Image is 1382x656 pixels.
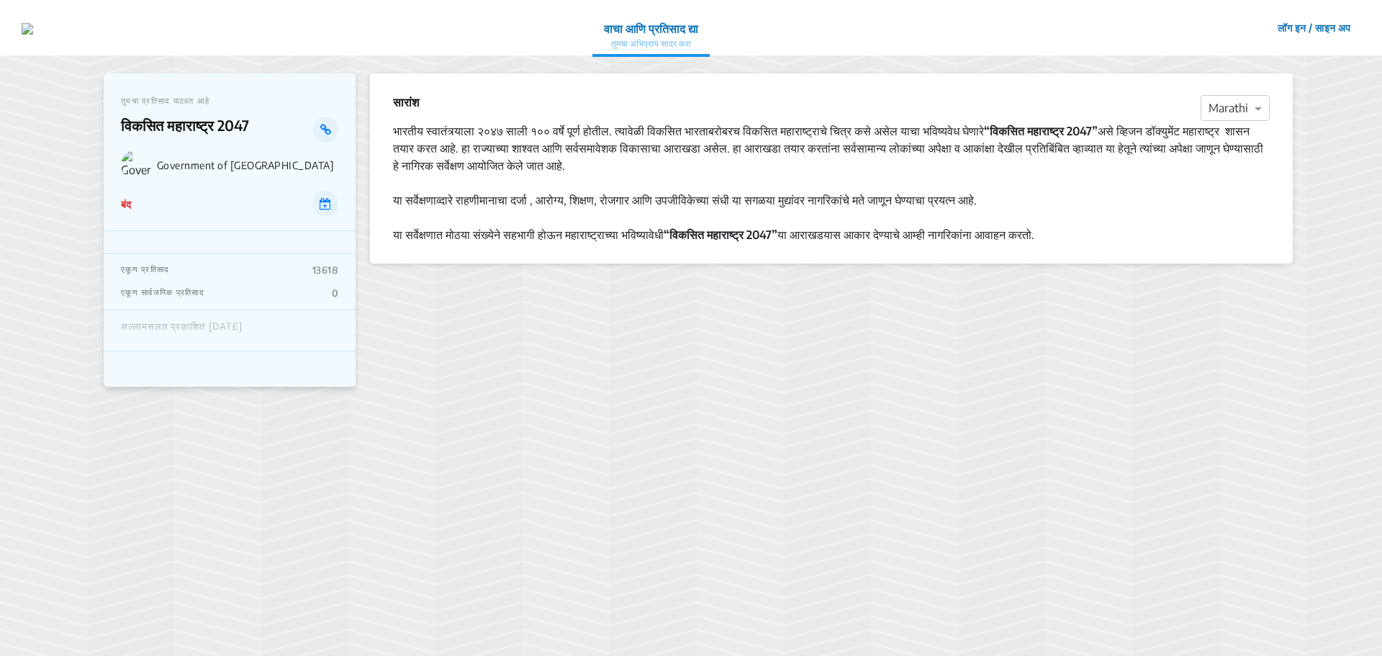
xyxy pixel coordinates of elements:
[393,226,1270,243] div: या सर्वेक्षणात मोठया संख्येने सहभागी होऊन महाराष्ट्राच्या भविष्यावेधी या आराखडयास आकार देण्याचे आ...
[604,37,698,50] p: तुमचा अभिप्राय सादर करा
[121,264,169,276] p: एकूण प्रतिसाद
[121,150,151,180] img: Government of Maharashtra logo
[393,94,419,111] p: सारांश
[157,159,338,171] p: Government of [GEOGRAPHIC_DATA]
[121,197,131,212] p: बंद
[393,192,1270,209] div: या सर्वेक्षणाव्दारे राहणीमानाचा दर्जा , आरोग्य, शिक्षण, रोजगार आणि उपजीविकेच्या संधी या सगळया मुद...
[664,228,777,242] strong: “विकसित महाराष्ट्र 2047”
[604,20,698,37] p: वाचा आणि प्रतिसाद द्या
[984,124,1098,138] strong: “विकसित महाराष्ट्र 2047”
[1268,17,1360,39] button: लॉग इन / साइन अप
[312,264,338,276] p: 13618
[121,321,243,340] div: सल्लामसलत प्रकाशित [DATE]
[121,96,338,105] p: तुमचा प्रतिसाद पाठवत आहे
[332,287,338,299] p: 0
[393,122,1270,174] div: भारतीय स्वातंत्र्याला २०४७ साली १०० वर्षे पूर्ण होतील. त्यावेळी विकसित भारताबरोबरच विकसित महाराष्...
[121,117,313,143] p: विकसित महाराष्ट्र 2047
[121,287,204,299] p: एकूण सार्वजनिक प्रतिसाद
[22,23,33,35] img: 7907nfqetxyivg6ubhai9kg9bhzr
